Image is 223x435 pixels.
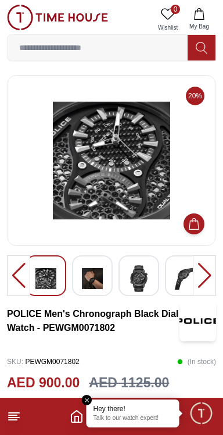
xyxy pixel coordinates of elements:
[17,85,206,236] img: POLICE Men's Chronograph Black Dial Watch - PEWGM0071802
[82,265,103,292] img: POLICE Men's Chronograph Black Dial Watch - PEWGM0071802
[7,5,108,30] img: ...
[186,87,204,105] span: 20%
[7,307,179,335] h3: POLICE Men's Chronograph Black Dial Watch - PEWGM0071802
[7,353,80,370] p: PEWGM0071802
[7,373,80,393] h2: AED 900.00
[184,213,204,234] button: Add to Cart
[93,404,172,413] div: Hey there!
[189,401,214,426] div: Chat Widget
[82,395,92,405] em: Close tooltip
[89,373,169,393] h3: AED 1125.00
[179,301,216,341] img: POLICE Men's Chronograph Black Dial Watch - PEWGM0071802
[70,409,84,423] a: Home
[153,5,182,34] a: 0Wishlist
[35,265,56,292] img: POLICE Men's Chronograph Black Dial Watch - PEWGM0071802
[153,23,182,32] span: Wishlist
[171,5,180,14] span: 0
[185,22,214,31] span: My Bag
[175,265,196,292] img: POLICE Men's Chronograph Black Dial Watch - PEWGM0071802
[177,353,216,370] p: ( In stock )
[7,358,23,366] span: SKU :
[93,415,172,423] p: Talk to our watch expert!
[128,265,149,292] img: POLICE Men's Chronograph Black Dial Watch - PEWGM0071802
[182,5,216,34] button: My Bag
